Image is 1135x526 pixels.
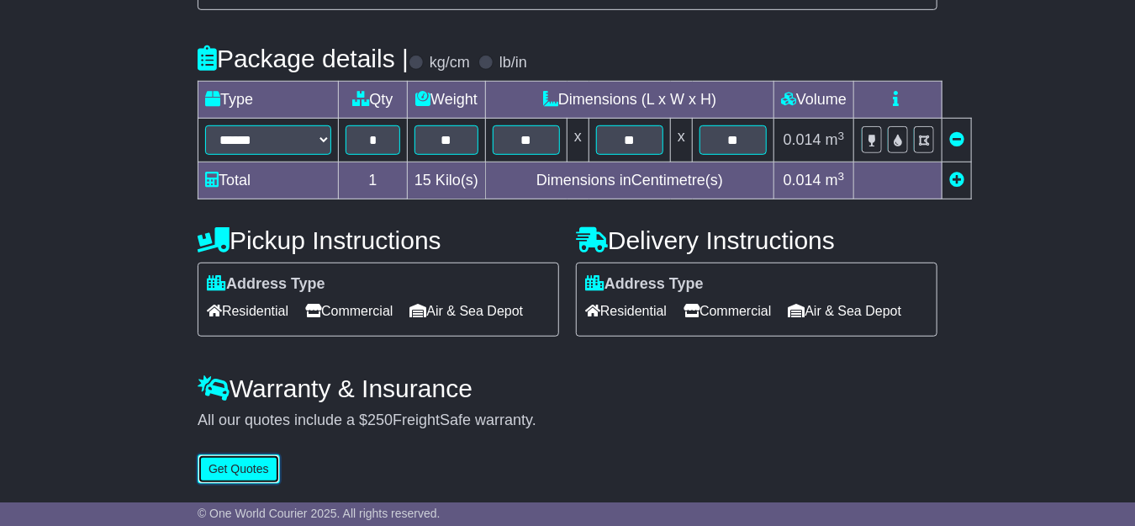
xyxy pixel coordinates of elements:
h4: Delivery Instructions [576,226,937,254]
td: Dimensions (L x W x H) [486,82,774,119]
h4: Warranty & Insurance [198,375,937,402]
span: Commercial [684,298,771,324]
td: Weight [408,82,486,119]
span: Air & Sea Depot [410,298,524,324]
td: x [671,119,693,162]
span: 15 [414,172,431,189]
span: 0.014 [784,172,821,189]
label: Address Type [207,275,325,294]
span: Residential [585,298,667,324]
td: Volume [774,82,854,119]
span: m [826,131,845,148]
td: Dimensions in Centimetre(s) [486,162,774,199]
span: m [826,172,845,189]
sup: 3 [838,170,845,183]
span: Commercial [305,298,393,324]
label: lb/in [499,54,527,72]
td: Qty [339,82,408,119]
td: x [567,119,589,162]
span: Air & Sea Depot [789,298,902,324]
a: Add new item [949,172,964,189]
h4: Package details | [198,45,409,72]
td: 1 [339,162,408,199]
button: Get Quotes [198,454,280,484]
label: Address Type [585,275,704,294]
td: Total [198,162,339,199]
span: 0.014 [784,131,821,148]
span: © One World Courier 2025. All rights reserved. [198,507,441,520]
h4: Pickup Instructions [198,226,559,254]
div: All our quotes include a $ FreightSafe warranty. [198,412,937,430]
a: Remove this item [949,131,964,148]
sup: 3 [838,130,845,142]
td: Type [198,82,339,119]
span: Residential [207,298,288,324]
label: kg/cm [430,54,470,72]
span: 250 [367,412,393,428]
td: Kilo(s) [408,162,486,199]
